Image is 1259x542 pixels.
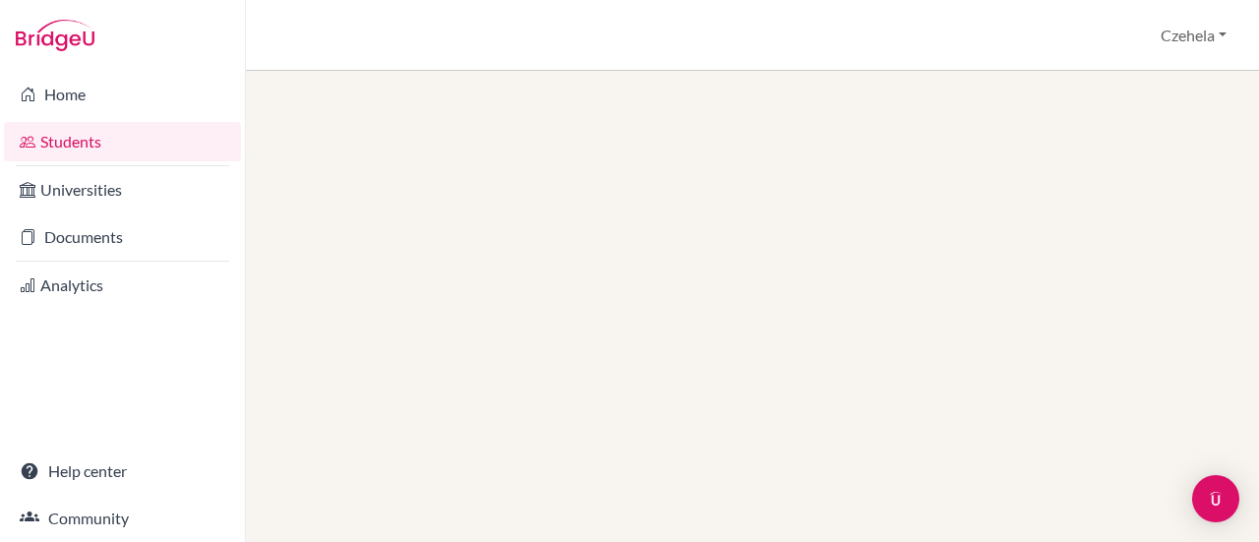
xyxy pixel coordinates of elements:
[4,122,241,161] a: Students
[16,20,94,51] img: Bridge-U
[1152,17,1235,54] button: Czehela
[4,499,241,538] a: Community
[1192,475,1239,522] div: Open Intercom Messenger
[4,170,241,210] a: Universities
[4,217,241,257] a: Documents
[4,452,241,491] a: Help center
[4,266,241,305] a: Analytics
[4,75,241,114] a: Home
